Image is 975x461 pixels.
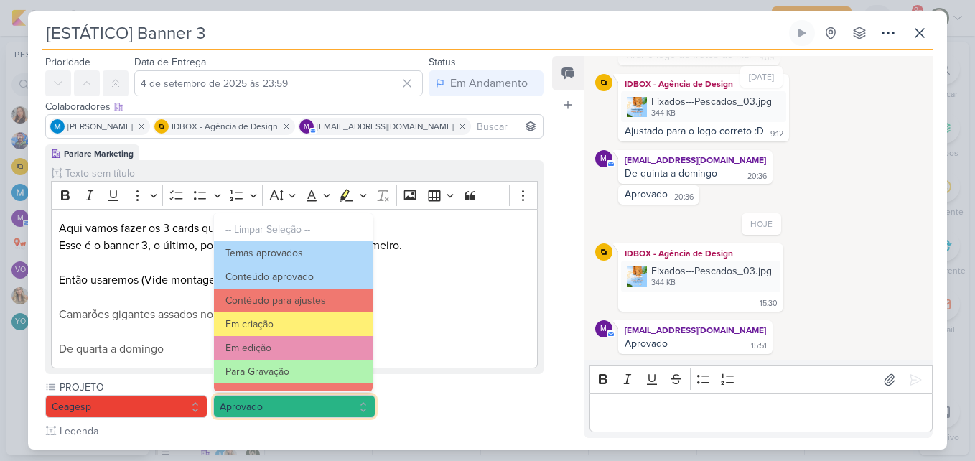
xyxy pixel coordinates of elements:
span: [PERSON_NAME] [67,120,133,133]
button: Conteúdo aprovado [214,265,373,289]
div: Aprovado [625,337,668,350]
div: Editor toolbar [589,365,933,394]
p: m [304,124,309,131]
div: De quinta a domingo [625,167,717,180]
input: Buscar [474,118,540,135]
div: mlegnaioli@gmail.com [299,119,314,134]
img: ro1uZ0CMeTFCKKCKs3s4qW9LAkruww8fhj38vAo8.jpg [627,266,647,287]
div: Editor editing area: main [51,209,538,369]
div: mlegnaioli@gmail.com [595,320,612,337]
div: 9:09 [759,52,774,64]
div: 9:12 [770,129,783,140]
p: Aqui vamos fazer os 3 cards que ficará fixado no topo do Insta. [59,220,530,237]
span: IDBOX - Agência de Design [172,120,278,133]
div: 344 KB [651,277,772,289]
label: Data de Entrega [134,56,206,68]
div: 15:30 [760,298,778,309]
p: Esse é o banner 3, o último, porém que precisa ser postado primeiro. [59,237,530,254]
input: Texto sem título [62,166,538,181]
p: m [600,325,607,333]
img: PNd3ak2phwaDTRJalLbu6Ugqp94Tajd3D4ubS72e.jpg [627,97,647,117]
div: Fixados---Pescados_03.jpg [621,261,780,292]
label: Prioridade [45,56,90,68]
input: Kard Sem Título [42,20,786,46]
div: IDBOX - Agência de Design [621,246,780,261]
div: Ligar relógio [796,27,808,39]
label: Status [429,56,456,68]
div: Ajustado para o logo correto :D [625,125,764,137]
div: [EMAIL_ADDRESS][DOMAIN_NAME] [621,323,770,337]
input: Texto sem título [57,424,544,439]
span: Camarões gigantes assados no espeto entregues na sua mesa! [59,307,372,322]
p: m [600,155,607,163]
div: [EMAIL_ADDRESS][DOMAIN_NAME] [621,153,770,167]
div: Colaboradores [45,99,544,114]
button: Em edição [214,336,373,360]
div: Em Andamento [450,75,528,92]
div: Editor editing area: main [589,393,933,432]
button: Contéudo para ajustes [214,289,373,312]
img: IDBOX - Agência de Design [154,119,169,134]
div: Parlare Marketing [64,147,134,160]
p: Então usaremos (Vide montagem em anexo) [59,271,530,289]
div: Fixados---Pescados_03.jpg [651,94,772,109]
div: Fixados---Pescados_03.jpg [651,264,772,279]
button: Aguardando cliente [214,383,373,407]
label: PROJETO [58,380,207,395]
div: Aprovado [625,188,668,200]
button: -- Limpar Seleção -- [214,218,373,241]
button: Em Andamento [429,70,544,96]
button: Aprovado [213,395,375,418]
div: 344 KB [651,108,772,119]
span: De quarta a domingo [59,342,164,356]
span: [EMAIL_ADDRESS][DOMAIN_NAME] [317,120,454,133]
div: 15:51 [751,340,767,352]
button: Para Gravação [214,360,373,383]
button: Temas aprovados [214,241,373,265]
button: Em criação [214,312,373,336]
div: Editor toolbar [51,181,538,209]
div: mlegnaioli@gmail.com [595,150,612,167]
img: IDBOX - Agência de Design [595,74,612,91]
img: MARIANA MIRANDA [50,119,65,134]
div: Fixados---Pescados_03.jpg [621,91,786,122]
div: 20:36 [747,171,767,182]
div: IDBOX - Agência de Design [621,77,786,91]
img: IDBOX - Agência de Design [595,243,612,261]
input: Select a date [134,70,423,96]
div: 20:36 [674,192,694,203]
button: Ceagesp [45,395,207,418]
